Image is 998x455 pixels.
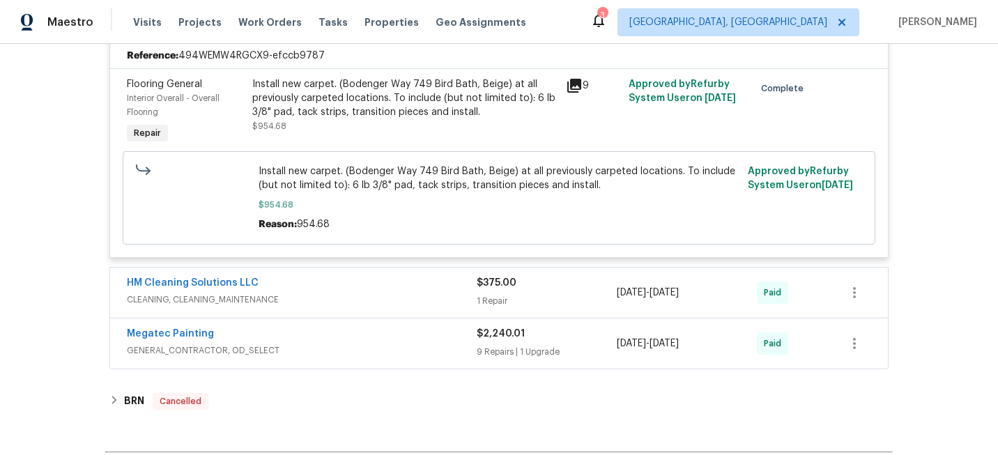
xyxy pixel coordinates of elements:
span: CLEANING, CLEANING_MAINTENANCE [127,293,477,307]
b: Reference: [127,49,178,63]
span: [DATE] [822,180,853,190]
span: [GEOGRAPHIC_DATA], [GEOGRAPHIC_DATA] [629,15,827,29]
span: Install new carpet. (Bodenger Way 749 Bird Bath, Beige) at all previously carpeted locations. To ... [259,164,740,192]
span: Properties [364,15,419,29]
span: Paid [764,337,787,350]
span: Reason: [259,219,297,229]
span: [DATE] [617,288,646,298]
span: 954.68 [297,219,330,229]
span: Maestro [47,15,93,29]
span: Tasks [318,17,348,27]
span: $2,240.01 [477,329,525,339]
span: Interior Overall - Overall Flooring [127,94,220,116]
span: Approved by Refurby System User on [748,167,853,190]
a: Megatec Painting [127,329,214,339]
span: [DATE] [705,93,736,103]
span: [DATE] [650,288,679,298]
span: Projects [178,15,222,29]
span: - [617,286,679,300]
div: 9 Repairs | 1 Upgrade [477,345,617,359]
span: Cancelled [154,394,207,408]
span: - [617,337,679,350]
span: Approved by Refurby System User on [629,79,736,103]
span: Geo Assignments [436,15,526,29]
div: 3 [597,8,607,22]
span: [PERSON_NAME] [893,15,977,29]
span: Visits [133,15,162,29]
span: Paid [764,286,787,300]
span: Flooring General [127,79,202,89]
div: 1 Repair [477,294,617,308]
span: Complete [761,82,809,95]
h6: BRN [124,393,144,410]
span: Work Orders [238,15,302,29]
div: Install new carpet. (Bodenger Way 749 Bird Bath, Beige) at all previously carpeted locations. To ... [252,77,558,119]
span: [DATE] [650,339,679,348]
a: HM Cleaning Solutions LLC [127,278,259,288]
div: BRN Cancelled [105,385,893,418]
div: 9 [566,77,620,94]
span: $954.68 [252,122,286,130]
span: $954.68 [259,198,740,212]
span: [DATE] [617,339,646,348]
span: Repair [128,126,167,140]
span: $375.00 [477,278,516,288]
span: GENERAL_CONTRACTOR, OD_SELECT [127,344,477,357]
div: 494WEMW4RGCX9-efccb9787 [110,43,888,68]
